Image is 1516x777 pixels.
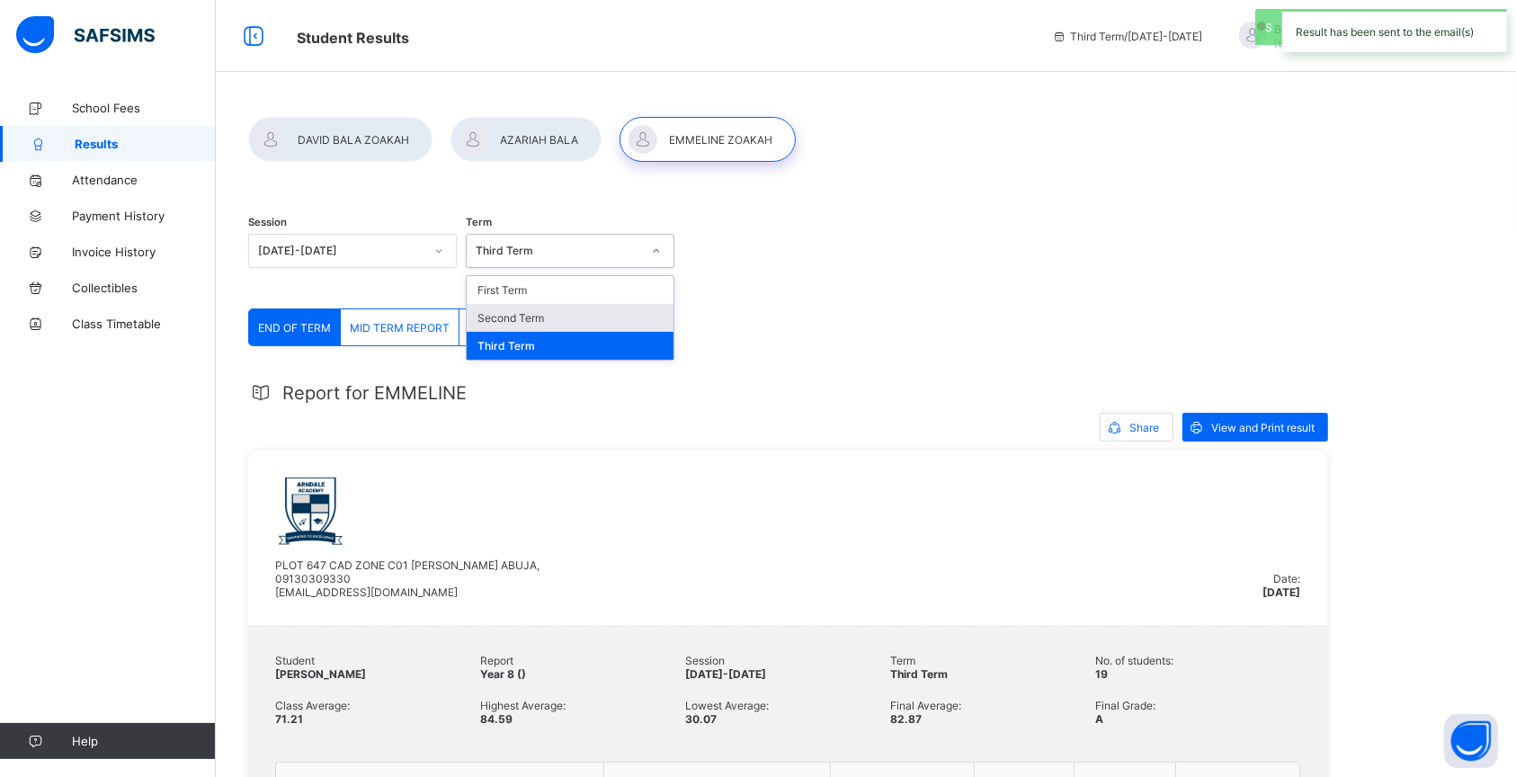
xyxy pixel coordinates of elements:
span: 19 [1095,667,1108,681]
span: Term [890,654,1095,667]
span: Date: [1273,572,1300,585]
span: School Fees [72,101,216,115]
span: Payment History [72,209,216,223]
span: END OF TERM [258,321,331,335]
span: Lowest Average: [685,699,890,712]
span: Class Timetable [72,317,216,331]
div: Second Term [467,304,673,332]
span: 84.59 [480,712,513,726]
img: arndaleacademy.png [275,478,346,549]
span: [DATE]-[DATE] [685,667,766,681]
span: MID TERM REPORT [350,321,450,335]
span: Results [75,137,216,151]
span: Collectibles [72,281,216,295]
span: [DATE] [1262,585,1300,599]
div: First Term [467,276,673,304]
span: Highest Average: [480,699,685,712]
span: View and Print result [1211,421,1315,434]
div: [DATE]-[DATE] [258,245,424,258]
span: No. of students: [1095,654,1300,667]
span: Year 8 () [480,667,526,681]
span: [PERSON_NAME] [275,667,366,681]
div: Third Term [476,245,641,258]
span: Session [685,654,890,667]
span: Term [466,216,492,228]
span: Final Average: [890,699,1095,712]
span: Report for EMMELINE [282,382,467,404]
span: Class Average: [275,699,480,712]
span: session/term information [1052,30,1203,43]
span: Session [248,216,287,228]
div: Result has been sent to the email(s) [1282,9,1507,52]
span: PLOT 647 CAD ZONE C01 [PERSON_NAME] ABUJA, 09130309330 [EMAIL_ADDRESS][DOMAIN_NAME] [275,558,540,599]
span: 82.87 [890,712,922,726]
span: Student [275,654,480,667]
div: BalaZoakah [1221,22,1473,51]
span: Invoice History [72,245,216,259]
span: Student Results [297,29,409,47]
span: 30.07 [685,712,717,726]
span: Report [480,654,685,667]
span: Final Grade: [1095,699,1300,712]
span: Third Term [890,667,948,681]
span: 71.21 [275,712,303,726]
span: A [1095,712,1103,726]
button: Open asap [1444,714,1498,768]
img: safsims [16,16,155,54]
div: Third Term [467,332,673,360]
span: Attendance [72,173,216,187]
span: Help [72,734,215,748]
span: Share [1129,421,1159,434]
